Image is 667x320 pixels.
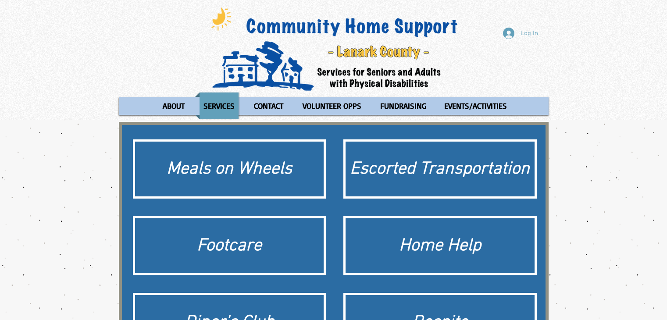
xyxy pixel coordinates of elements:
[119,92,549,119] nav: Site
[195,92,243,119] a: SERVICES
[159,92,189,119] p: ABOUT
[350,157,530,181] div: Escorted Transportation
[200,92,239,119] p: SERVICES
[299,92,365,119] p: VOLUNTEER OPPS
[517,29,541,38] span: Log In
[376,92,430,119] p: FUNDRAISING
[436,92,515,119] a: EVENTS/ACTIVITIES
[139,234,320,258] div: Footcare
[372,92,434,119] a: FUNDRAISING
[343,216,537,275] a: Home Help
[245,92,292,119] a: CONTACT
[497,25,544,42] button: Log In
[139,157,320,181] div: Meals on Wheels
[294,92,370,119] a: VOLUNTEER OPPS
[250,92,287,119] p: CONTACT
[133,216,326,275] a: Footcare
[133,139,326,199] a: Meals on Wheels
[440,92,511,119] p: EVENTS/ACTIVITIES
[350,234,530,258] div: Home Help
[343,139,537,199] a: Escorted Transportation
[154,92,193,119] a: ABOUT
